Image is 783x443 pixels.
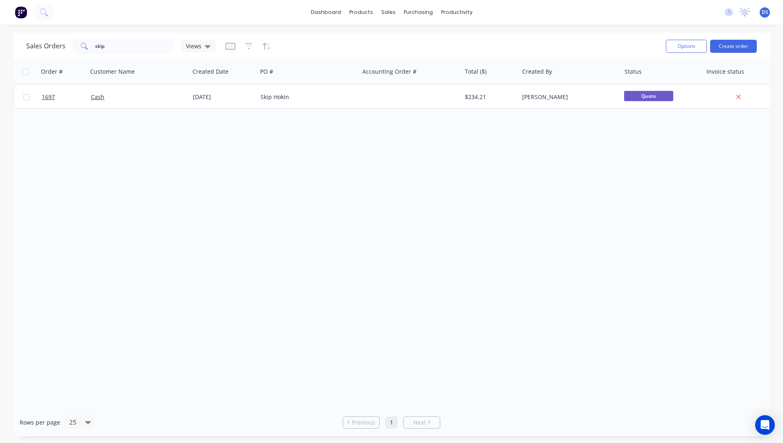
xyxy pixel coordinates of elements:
input: Search... [95,38,175,54]
ul: Pagination [339,416,444,429]
span: Previous [352,418,375,427]
div: purchasing [400,6,437,18]
a: Next page [404,418,440,427]
div: Total ($) [465,68,487,76]
span: DS [762,9,768,16]
div: $234.21 [465,93,513,101]
span: Next [413,418,426,427]
div: Accounting Order # [362,68,416,76]
div: [PERSON_NAME] [522,93,613,101]
span: Views [186,42,201,50]
div: products [345,6,377,18]
span: Quote [624,91,673,101]
span: Rows per page [20,418,60,427]
img: Factory [15,6,27,18]
a: Previous page [343,418,379,427]
div: Created By [522,68,552,76]
div: Open Intercom Messenger [755,415,775,435]
a: 1697 [42,85,91,109]
a: Page 1 is your current page [385,416,398,429]
a: dashboard [307,6,345,18]
div: Customer Name [90,68,135,76]
div: sales [377,6,400,18]
div: Status [625,68,642,76]
a: Cash [91,93,104,101]
h1: Sales Orders [26,42,66,50]
button: Options [666,40,707,53]
div: productivity [437,6,477,18]
div: Skip Hokin [260,93,351,101]
div: Created Date [192,68,229,76]
div: [DATE] [193,93,254,101]
div: Order # [41,68,63,76]
span: 1697 [42,93,55,101]
button: Create order [710,40,757,53]
div: PO # [260,68,273,76]
div: Invoice status [706,68,744,76]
